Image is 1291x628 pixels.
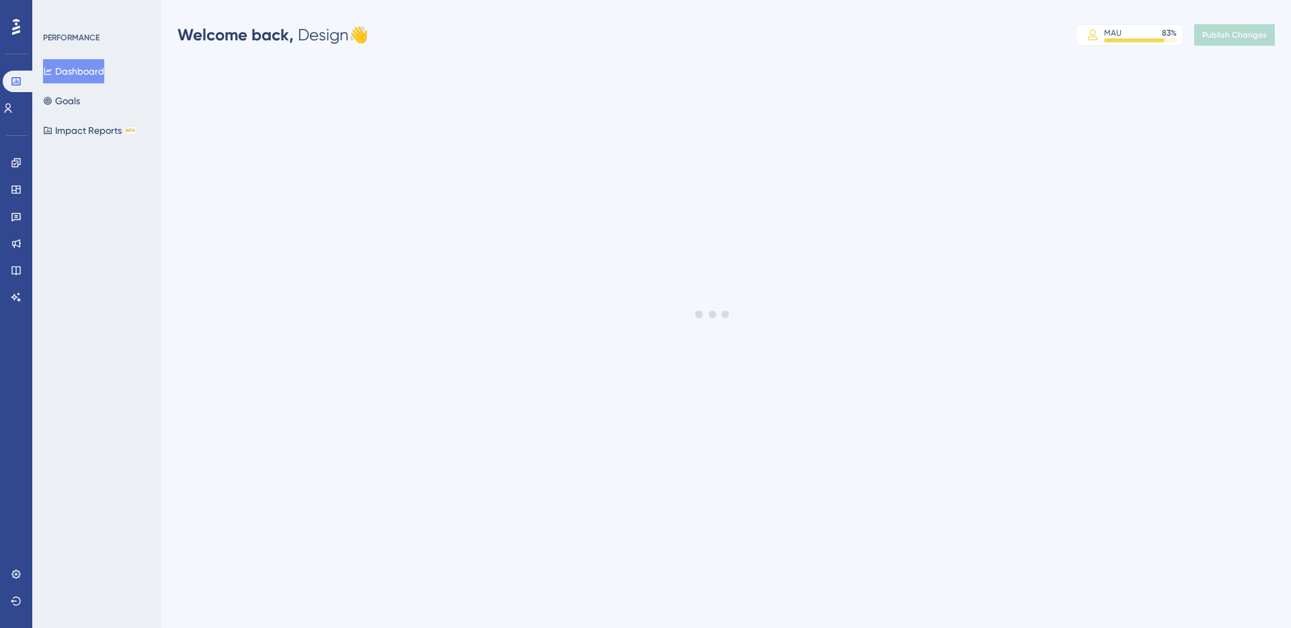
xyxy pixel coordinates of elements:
[43,32,100,43] div: PERFORMANCE
[178,25,294,44] span: Welcome back,
[1162,28,1177,38] div: 83 %
[43,89,80,113] button: Goals
[124,127,136,134] div: BETA
[43,118,136,143] button: Impact ReportsBETA
[1202,30,1267,40] span: Publish Changes
[178,24,368,46] div: Design 👋
[1194,24,1275,46] button: Publish Changes
[1104,28,1122,38] div: MAU
[43,59,104,83] button: Dashboard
